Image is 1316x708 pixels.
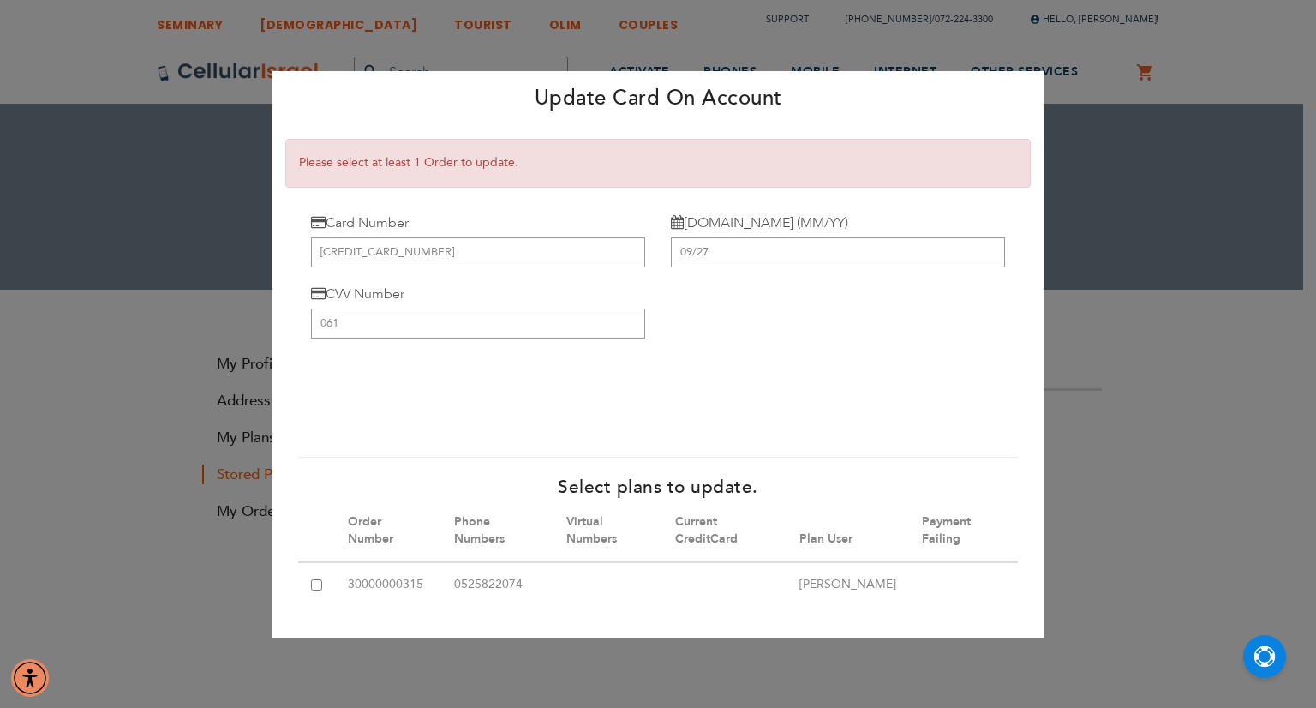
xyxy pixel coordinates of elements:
[311,213,409,231] label: Card Number
[11,659,49,697] div: Accessibility Menu
[553,500,662,561] th: Virtual Numbers
[787,562,909,609] td: [PERSON_NAME]
[662,500,787,561] th: Current CreditCard
[671,213,848,231] label: [DOMAIN_NAME] (MM/YY)
[441,500,553,561] th: Phone Numbers
[311,359,571,426] iframe: reCAPTCHA
[298,474,1018,500] h4: Select plans to update.
[787,500,909,561] th: Plan User
[335,562,441,609] td: 30000000315
[441,562,553,609] td: 0525822074
[909,500,1018,561] th: Payment Failing
[311,284,404,303] label: CVV Number
[335,500,441,561] th: Order Number
[285,84,1031,113] h2: Update Card On Account
[299,154,518,171] span: Please select at least 1 Order to update.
